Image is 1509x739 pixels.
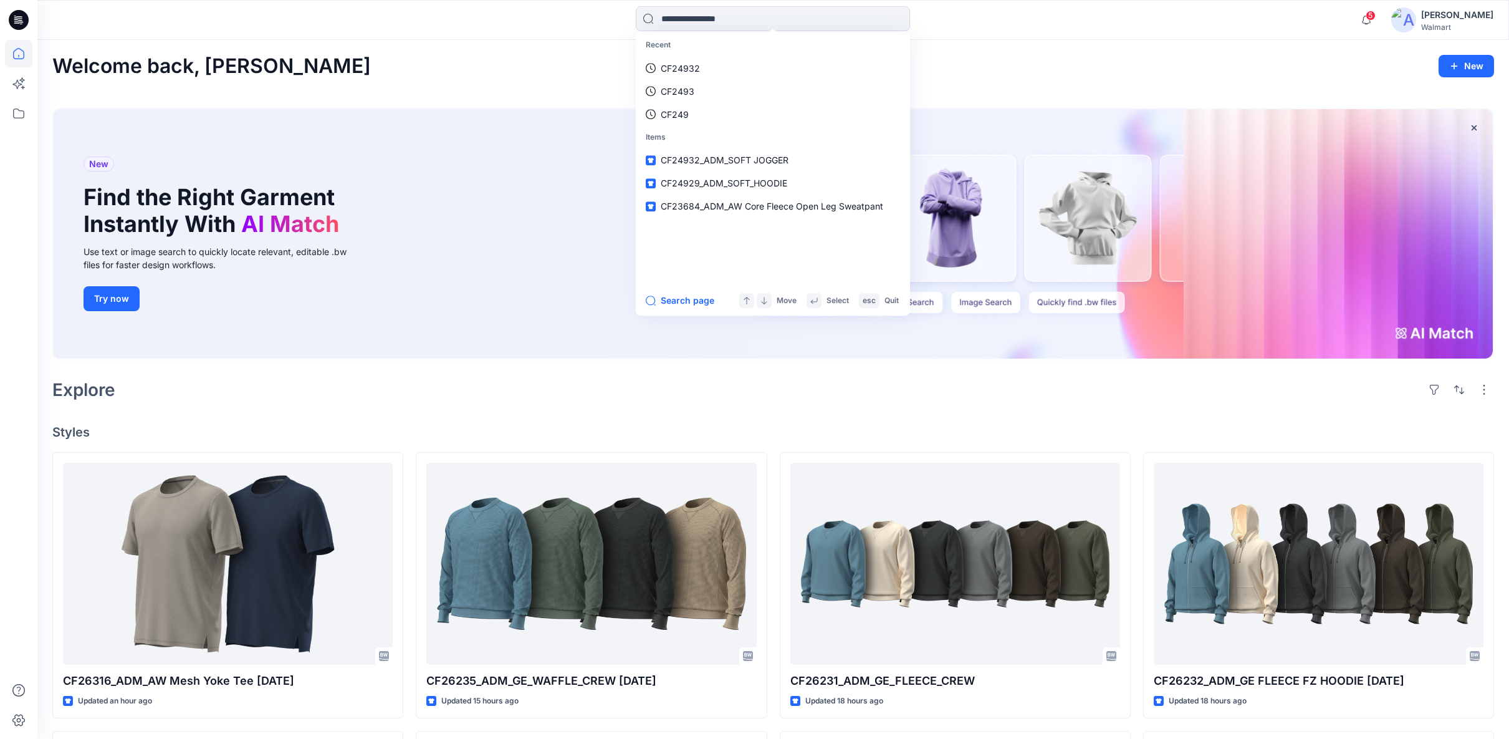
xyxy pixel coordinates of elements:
a: CF26231_ADM_GE_FLEECE_CREW [790,463,1120,665]
a: CF2493 [638,80,908,103]
button: Try now [84,286,140,311]
span: CF24929_ADM_SOFT_HOODIE [661,178,787,188]
a: CF26235_ADM_GE_WAFFLE_CREW 10OCT25 [426,463,756,665]
p: Recent [638,34,908,57]
p: Updated 18 hours ago [805,695,883,708]
p: CF2493 [661,85,694,98]
p: Updated 15 hours ago [441,695,519,708]
p: Move [777,294,797,307]
p: esc [863,294,876,307]
img: avatar [1391,7,1416,32]
p: Items [638,126,908,149]
div: [PERSON_NAME] [1421,7,1493,22]
a: CF24932_ADM_SOFT JOGGER [638,148,908,171]
a: CF249 [638,103,908,126]
p: Updated an hour ago [78,695,152,708]
span: New [89,157,108,171]
p: CF26232_ADM_GE FLEECE FZ HOODIE [DATE] [1154,672,1483,690]
div: Walmart [1421,22,1493,32]
button: New [1439,55,1494,77]
h2: Explore [52,380,115,400]
p: CF24932 [661,62,700,75]
button: Search page [646,293,714,308]
span: CF23684_ADM_AW Core Fleece Open Leg Sweatpant [661,201,883,211]
a: CF24929_ADM_SOFT_HOODIE [638,171,908,195]
h2: Welcome back, [PERSON_NAME] [52,55,371,78]
span: CF24932_ADM_SOFT JOGGER [661,155,788,165]
a: CF26232_ADM_GE FLEECE FZ HOODIE 10OCT25 [1154,463,1483,665]
h4: Styles [52,425,1494,440]
a: CF23684_ADM_AW Core Fleece Open Leg Sweatpant [638,195,908,218]
p: Updated 18 hours ago [1169,695,1247,708]
a: CF24932 [638,57,908,80]
p: CF249 [661,108,689,121]
p: CF26235_ADM_GE_WAFFLE_CREW [DATE] [426,672,756,690]
div: Use text or image search to quickly locate relevant, editable .bw files for faster design workflows. [84,245,364,271]
p: Select [826,294,849,307]
p: CF26231_ADM_GE_FLEECE_CREW [790,672,1120,690]
span: AI Match [241,210,339,238]
p: Quit [884,294,899,307]
span: 5 [1366,11,1376,21]
p: CF26316_ADM_AW Mesh Yoke Tee [DATE] [63,672,393,690]
h1: Find the Right Garment Instantly With [84,184,345,238]
a: CF26316_ADM_AW Mesh Yoke Tee 09OCT25 [63,463,393,665]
